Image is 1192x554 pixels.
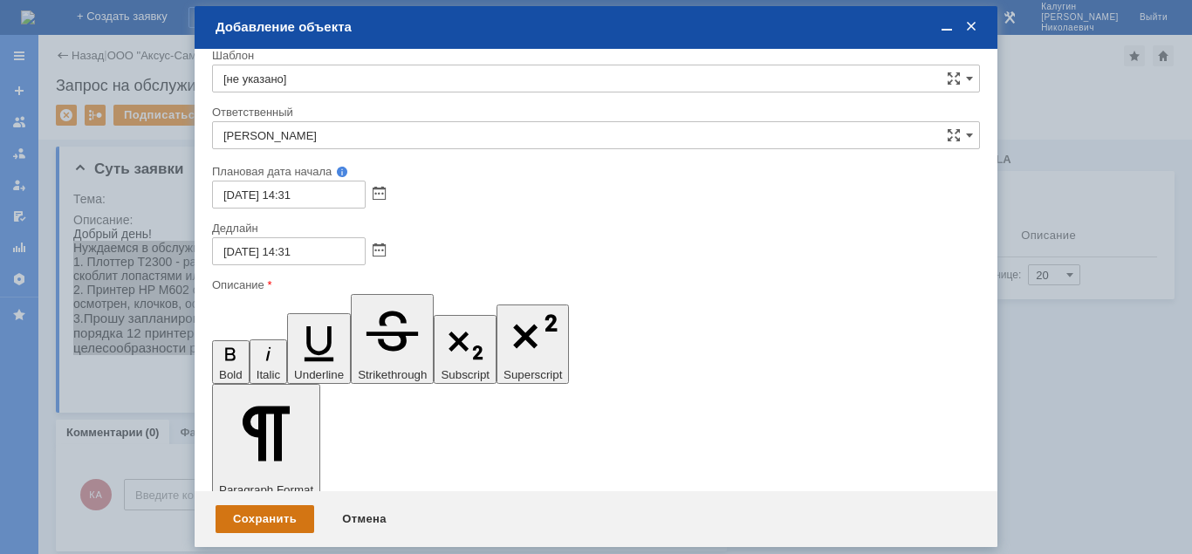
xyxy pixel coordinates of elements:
[294,368,344,381] span: Underline
[358,368,427,381] span: Strikethrough
[219,368,243,381] span: Bold
[212,279,976,291] div: Описание
[7,7,255,35] div: АКЦИОНЕРНОЕ ОБЩЕСТВО "ПЭС/СКК" (Delphi )
[216,19,980,35] div: Добавление объекта
[504,368,562,381] span: Superscript
[212,340,250,385] button: Bold
[497,304,569,384] button: Superscript
[434,315,497,385] button: Subscript
[7,49,255,278] div: Нуждаемся в обслуживании оргтехники. 1. Плоттер T2300 - работает, но сильный шум при работе. По с...
[212,384,320,499] button: Paragraph Format
[212,222,976,234] div: Дедлайн
[212,50,976,61] div: Шаблон
[212,166,956,177] div: Плановая дата начала
[947,72,961,85] span: Сложная форма
[938,19,956,35] span: Свернуть (Ctrl + M)
[963,19,980,35] span: Закрыть
[351,294,434,384] button: Strikethrough
[947,128,961,142] span: Сложная форма
[212,106,976,118] div: Ответственный
[257,368,280,381] span: Italic
[441,368,490,381] span: Subscript
[219,483,313,496] span: Paragraph Format
[250,339,287,384] button: Italic
[287,313,351,384] button: Underline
